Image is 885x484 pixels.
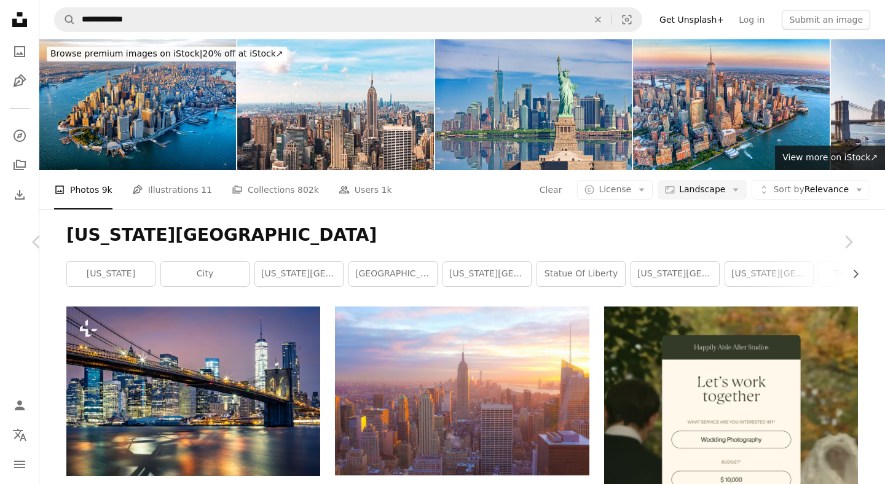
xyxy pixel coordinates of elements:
img: New york city skyline on a sunny day [237,39,434,170]
form: Find visuals sitewide [54,7,642,32]
a: Explore [7,123,32,148]
button: Menu [7,452,32,477]
span: 802k [297,183,319,197]
a: Empire State building [335,385,589,396]
a: [US_STATE] [67,262,155,286]
a: Browse premium images on iStock|20% off at iStock↗ [39,39,294,69]
span: 1k [382,183,392,197]
a: Next [811,183,885,301]
h1: [US_STATE][GEOGRAPHIC_DATA] [66,224,858,246]
button: Visual search [612,8,642,31]
span: 20% off at iStock ↗ [50,49,283,58]
img: Empire State building [335,306,589,475]
a: [US_STATE][GEOGRAPHIC_DATA] wallpaper [725,262,813,286]
img: Statue of Liberty and New York City Skyline with Manhattan Financial District, World Trade Center... [435,39,632,170]
a: [GEOGRAPHIC_DATA] [349,262,437,286]
a: Download History [7,182,32,207]
button: Language [7,423,32,447]
span: License [599,184,631,194]
a: Collections 802k [232,170,319,209]
img: New York Cityscape Aerial [39,39,236,170]
a: Photos [7,39,32,64]
a: Log in / Sign up [7,393,32,418]
a: Get Unsplash+ [652,10,731,29]
a: Users 1k [339,170,392,209]
a: View of Brooklyn bridge by night, New York, USA [66,385,320,396]
span: Landscape [679,184,725,196]
a: statue of liberty [537,262,625,286]
span: View more on iStock ↗ [782,152,878,162]
button: Landscape [658,180,747,200]
a: city [161,262,249,286]
button: Clear [539,180,563,200]
a: Log in [731,10,772,29]
a: Collections [7,153,32,178]
span: Sort by [773,184,804,194]
button: License [577,180,653,200]
button: Search Unsplash [55,8,76,31]
span: Browse premium images on iStock | [50,49,202,58]
a: [US_STATE][GEOGRAPHIC_DATA] [631,262,719,286]
span: Relevance [773,184,849,196]
img: View of Brooklyn bridge by night, New York, USA [66,306,320,475]
img: New York Skyline [633,39,830,170]
button: Submit an image [782,10,870,29]
button: Sort byRelevance [752,180,870,200]
button: Clear [584,8,612,31]
a: Illustrations 11 [132,170,212,209]
a: View more on iStock↗ [775,146,885,170]
a: [US_STATE][GEOGRAPHIC_DATA] skyline [443,262,531,286]
a: Illustrations [7,69,32,93]
a: [US_STATE][GEOGRAPHIC_DATA] night [255,262,343,286]
span: 11 [201,183,212,197]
